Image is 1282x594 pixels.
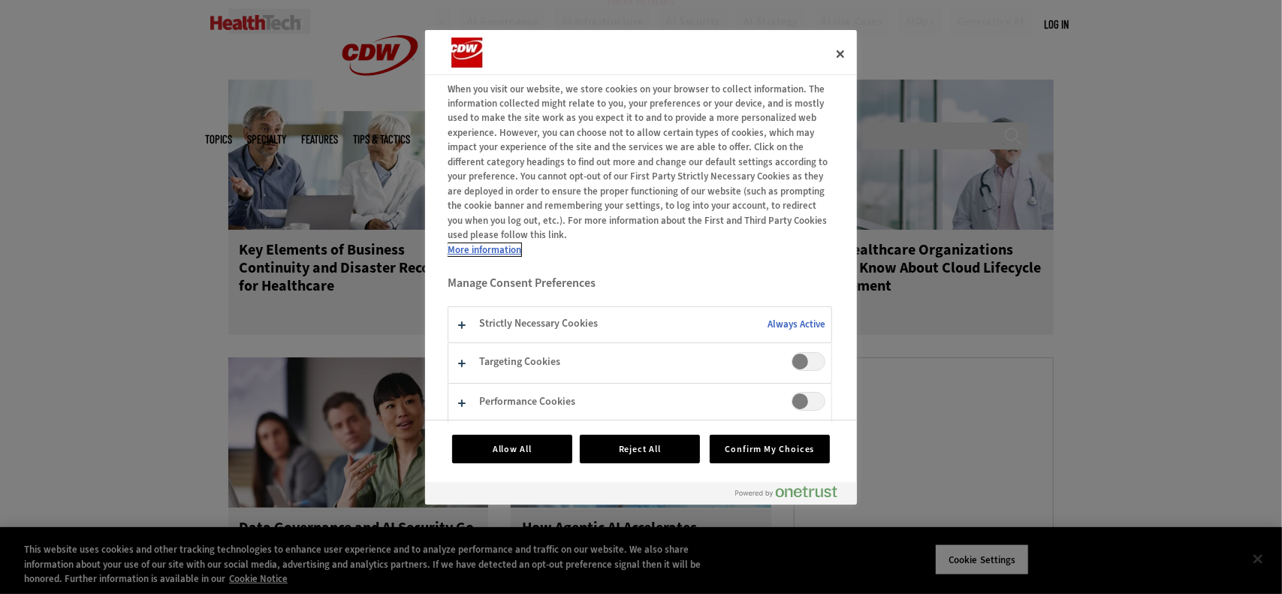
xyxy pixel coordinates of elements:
[448,38,538,68] div: Company Logo
[735,486,837,498] img: Powered by OneTrust Opens in a new Tab
[792,392,825,411] span: Performance Cookies
[448,38,520,68] img: Company Logo
[580,435,700,463] button: Reject All
[448,243,521,256] a: More information about your privacy, opens in a new tab
[425,30,857,505] div: Do Not Sell or Share My Personal Data
[735,486,849,505] a: Powered by OneTrust Opens in a new Tab
[792,352,825,371] span: Targeting Cookies
[452,435,572,463] button: Allow All
[824,38,857,71] button: Close
[448,276,832,299] h3: Manage Consent Preferences
[425,30,857,505] div: Preference center
[448,82,832,258] div: When you visit our website, we store cookies on your browser to collect information. The informat...
[710,435,830,463] button: Confirm My Choices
